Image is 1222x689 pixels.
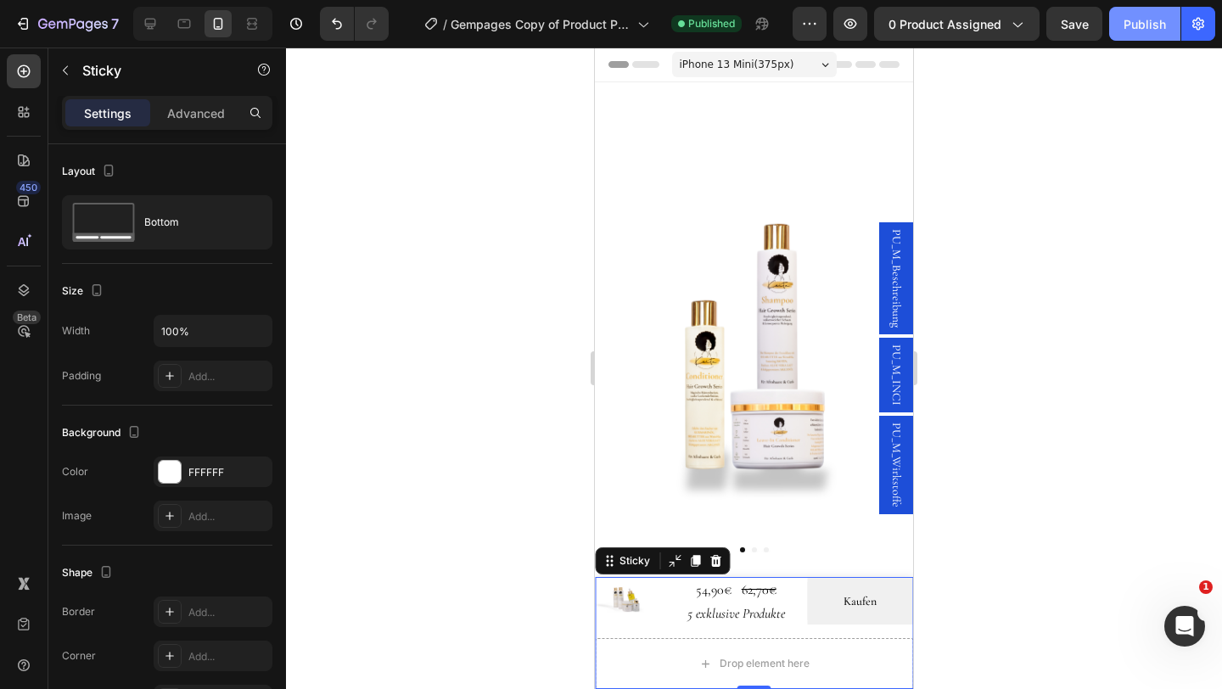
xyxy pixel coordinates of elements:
span: Published [688,16,735,31]
p: 7 [111,14,119,34]
p: Settings [84,104,132,122]
div: Beta [13,311,41,324]
div: Publish [1124,15,1166,33]
span: 1 [1199,580,1213,594]
div: Layout [62,160,119,183]
iframe: Design area [595,48,913,689]
span: Gempages Copy of Product Page - [DATE] 15:33:32 [451,15,631,33]
div: Background [62,422,144,445]
div: Padding [62,368,101,384]
button: Publish [1109,7,1180,41]
div: Add... [188,369,268,384]
div: Image [62,508,92,524]
div: Add... [188,605,268,620]
div: FFFFFF [188,465,268,480]
button: 7 [7,7,126,41]
span: 0 product assigned [888,15,1001,33]
button: Save [1046,7,1102,41]
div: Add... [188,509,268,524]
div: Color [62,464,88,479]
div: Add... [188,649,268,664]
div: Undo/Redo [320,7,389,41]
input: Auto [154,316,272,346]
span: / [443,15,447,33]
span: Save [1061,17,1089,31]
div: 450 [16,181,41,194]
div: Corner [62,648,96,664]
div: Width [62,323,90,339]
div: Bottom [144,203,248,242]
div: Size [62,280,107,303]
div: Border [62,604,95,619]
iframe: Intercom live chat [1164,606,1205,647]
p: Advanced [167,104,225,122]
button: 0 product assigned [874,7,1040,41]
div: Shape [62,562,116,585]
p: Sticky [82,60,227,81]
